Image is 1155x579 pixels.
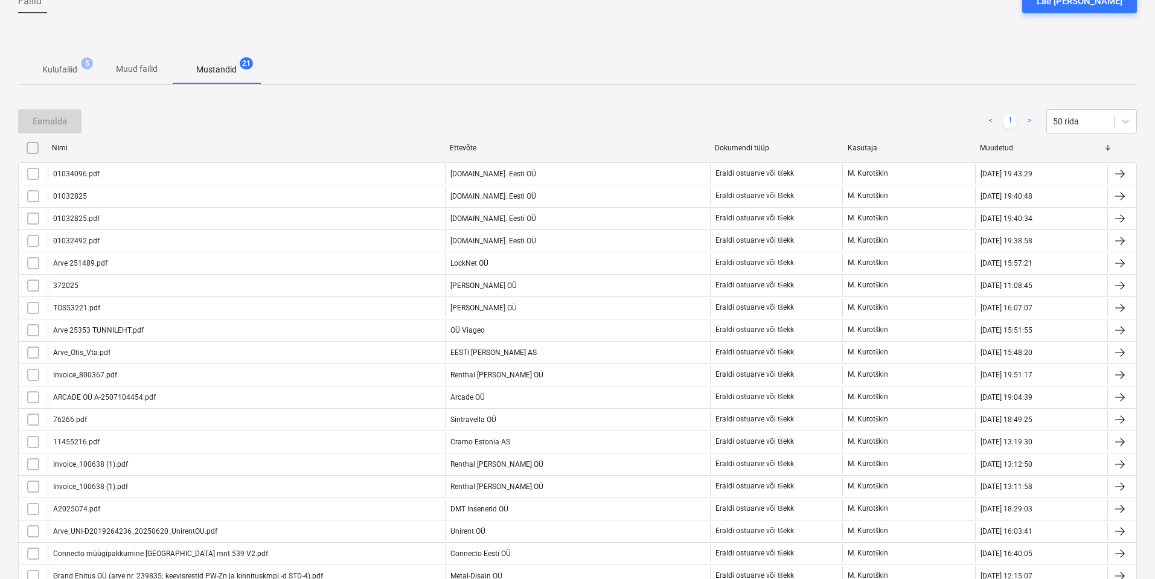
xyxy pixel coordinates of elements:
div: M. Kurotškin [842,209,974,228]
div: Eraldi ostuarve või tšekk [715,504,794,513]
p: Muud failid [116,63,158,75]
div: Eraldi ostuarve või tšekk [715,169,794,178]
div: Arve_Otis_Vta.pdf [53,348,110,357]
div: Connecto Eesti OÜ [445,544,710,563]
div: M. Kurotškin [842,254,974,273]
div: Eraldi ostuarve või tšekk [715,415,794,424]
div: Eraldi ostuarve või tšekk [715,325,794,334]
div: Eraldi ostuarve või tšekk [715,392,794,401]
div: A2025074.pdf [53,505,100,513]
div: Kasutaja [848,144,971,152]
div: Eraldi ostuarve või tšekk [715,459,794,469]
div: M. Kurotškin [842,231,974,251]
div: M. Kurotškin [842,410,974,429]
div: M. Kurotškin [842,455,974,474]
div: [DATE] 13:19:30 [981,438,1032,446]
div: OÜ Viageo [445,321,710,340]
div: [DATE] 16:07:07 [981,304,1032,312]
iframe: Chat Widget [1095,521,1155,579]
div: Invoice_100638 (1).pdf [53,482,128,491]
div: [DATE] 19:40:48 [981,192,1032,200]
div: Ettevõte [450,144,705,152]
div: M. Kurotškin [842,343,974,362]
div: Muudetud [980,144,1103,152]
div: 372025 [53,281,78,290]
a: Next page [1022,114,1037,129]
div: [DOMAIN_NAME]. Eesti OÜ [445,209,710,228]
div: Cramo Estonia AS [445,432,710,452]
div: [DOMAIN_NAME]. Eesti OÜ [445,187,710,206]
div: LockNet OÜ [445,254,710,273]
div: M. Kurotškin [842,321,974,340]
div: Eraldi ostuarve või tšekk [715,258,794,267]
div: [DATE] 18:29:03 [981,505,1032,513]
div: [DATE] 15:48:20 [981,348,1032,357]
a: Previous page [984,114,998,129]
div: Eraldi ostuarve või tšekk [715,214,794,223]
div: [DOMAIN_NAME]. Eesti OÜ [445,164,710,184]
div: 11455216.pdf [53,438,100,446]
div: Renthal [PERSON_NAME] OÜ [445,365,710,385]
div: 01032492.pdf [53,237,100,245]
span: 21 [240,57,253,69]
div: Eraldi ostuarve või tšekk [715,370,794,379]
div: M. Kurotškin [842,522,974,541]
div: [DATE] 15:51:55 [981,326,1032,334]
div: 01034096.pdf [53,170,100,178]
div: [DATE] 16:03:41 [981,527,1032,536]
div: Eraldi ostuarve või tšekk [715,191,794,200]
div: Eraldi ostuarve või tšekk [715,437,794,446]
div: Eraldi ostuarve või tšekk [715,303,794,312]
div: Arve_UNI-D2019264236_20250620_UnirentOU.pdf [53,527,217,536]
div: Renthal [PERSON_NAME] OÜ [445,455,710,474]
div: Sintravella OÜ [445,410,710,429]
div: Dokumendi tüüp [715,144,838,152]
div: Invoice_800367.pdf [53,371,117,379]
div: Arcade OÜ [445,388,710,407]
div: M. Kurotškin [842,499,974,519]
div: M. Kurotškin [842,164,974,184]
div: Unirent OÜ [445,522,710,541]
div: 01032825 [53,192,87,200]
div: [DOMAIN_NAME]. Eesti OÜ [445,231,710,251]
div: EESTI [PERSON_NAME] AS [445,343,710,362]
div: [PERSON_NAME] OÜ [445,276,710,295]
div: Invoice_100638 (1).pdf [53,460,128,469]
div: [DATE] 16:40:05 [981,549,1032,558]
div: M. Kurotškin [842,365,974,385]
div: M. Kurotškin [842,388,974,407]
div: M. Kurotškin [842,276,974,295]
div: Connecto müügipakkumine [GEOGRAPHIC_DATA] mnt 539 V2.pdf [53,549,268,558]
div: Eraldi ostuarve või tšekk [715,236,794,245]
div: Renthal [PERSON_NAME] OÜ [445,477,710,496]
div: M. Kurotškin [842,298,974,318]
div: Eraldi ostuarve või tšekk [715,482,794,491]
div: 76266.pdf [53,415,87,424]
div: [DATE] 19:38:58 [981,237,1032,245]
div: [PERSON_NAME] OÜ [445,298,710,318]
div: Arve 251489.pdf [53,259,107,267]
div: [DATE] 19:43:29 [981,170,1032,178]
div: M. Kurotškin [842,544,974,563]
div: Eraldi ostuarve või tšekk [715,549,794,558]
div: M. Kurotškin [842,432,974,452]
div: [DATE] 15:57:21 [981,259,1032,267]
p: Mustandid [196,63,237,76]
div: ARCADE OÜ A-2507104454.pdf [53,393,156,401]
div: M. Kurotškin [842,477,974,496]
div: M. Kurotškin [842,187,974,206]
div: 01032825.pdf [53,214,100,223]
div: [DATE] 13:12:50 [981,460,1032,469]
div: Eraldi ostuarve või tšekk [715,526,794,536]
div: Arve 25353 TUNNILEHT.pdf [53,326,144,334]
div: [DATE] 19:51:17 [981,371,1032,379]
div: [DATE] 19:40:34 [981,214,1032,223]
div: [DATE] 19:04:39 [981,393,1032,401]
span: 5 [81,57,93,69]
p: Kulufailid [42,63,77,76]
div: DMT Insenerid OÜ [445,499,710,519]
a: Page 1 is your current page [1003,114,1017,129]
div: [DATE] 13:11:58 [981,482,1032,491]
div: [DATE] 18:49:25 [981,415,1032,424]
